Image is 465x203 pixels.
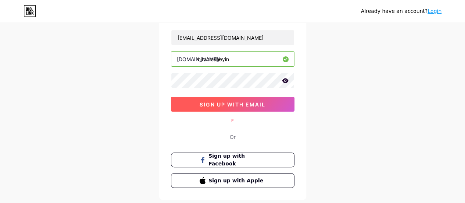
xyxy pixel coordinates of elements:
button: Sign up with Apple [171,173,294,188]
button: Sign up with Facebook [171,153,294,167]
span: sign up with email [200,101,265,108]
div: Or [230,133,236,141]
input: Email [171,30,294,45]
span: Sign up with Apple [208,177,265,185]
input: username [171,52,294,66]
span: Sign up with Facebook [208,152,265,168]
a: Login [428,8,441,14]
button: sign up with email [171,97,294,112]
div: Already have an account? [361,7,441,15]
div: E [171,118,294,124]
div: [DOMAIN_NAME]/ [177,55,220,63]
